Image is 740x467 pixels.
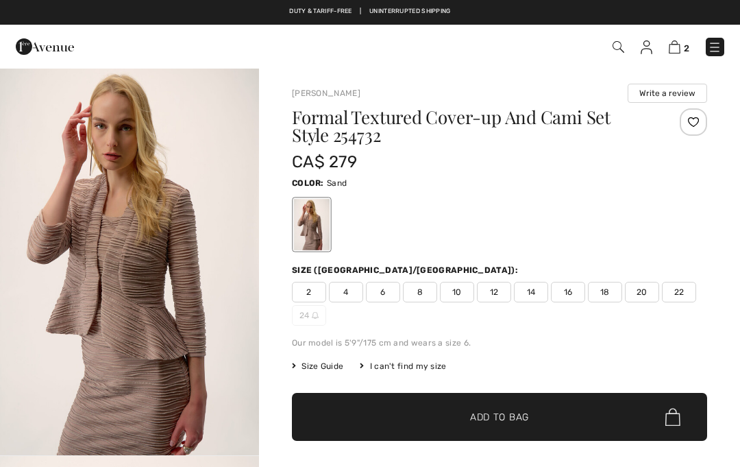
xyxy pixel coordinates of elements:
[588,282,622,302] span: 18
[551,282,585,302] span: 16
[292,393,707,441] button: Add to Bag
[292,305,326,326] span: 24
[292,178,324,188] span: Color:
[477,282,511,302] span: 12
[669,38,689,55] a: 2
[292,152,357,171] span: CA$ 279
[292,282,326,302] span: 2
[360,360,446,372] div: I can't find my size
[16,39,74,52] a: 1ère Avenue
[684,43,689,53] span: 2
[470,410,529,424] span: Add to Bag
[292,108,638,144] h1: Formal Textured Cover-up And Cami Set Style 254732
[327,178,347,188] span: Sand
[292,337,707,349] div: Our model is 5'9"/175 cm and wears a size 6.
[514,282,548,302] span: 14
[16,33,74,60] img: 1ère Avenue
[403,282,437,302] span: 8
[440,282,474,302] span: 10
[628,84,707,103] button: Write a review
[292,88,360,98] a: [PERSON_NAME]
[292,360,343,372] span: Size Guide
[292,264,521,276] div: Size ([GEOGRAPHIC_DATA]/[GEOGRAPHIC_DATA]):
[329,282,363,302] span: 4
[662,282,696,302] span: 22
[294,199,330,250] div: Sand
[613,41,624,53] img: Search
[366,282,400,302] span: 6
[708,40,721,54] img: Menu
[669,40,680,53] img: Shopping Bag
[625,282,659,302] span: 20
[665,408,680,426] img: Bag.svg
[641,40,652,54] img: My Info
[312,312,319,319] img: ring-m.svg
